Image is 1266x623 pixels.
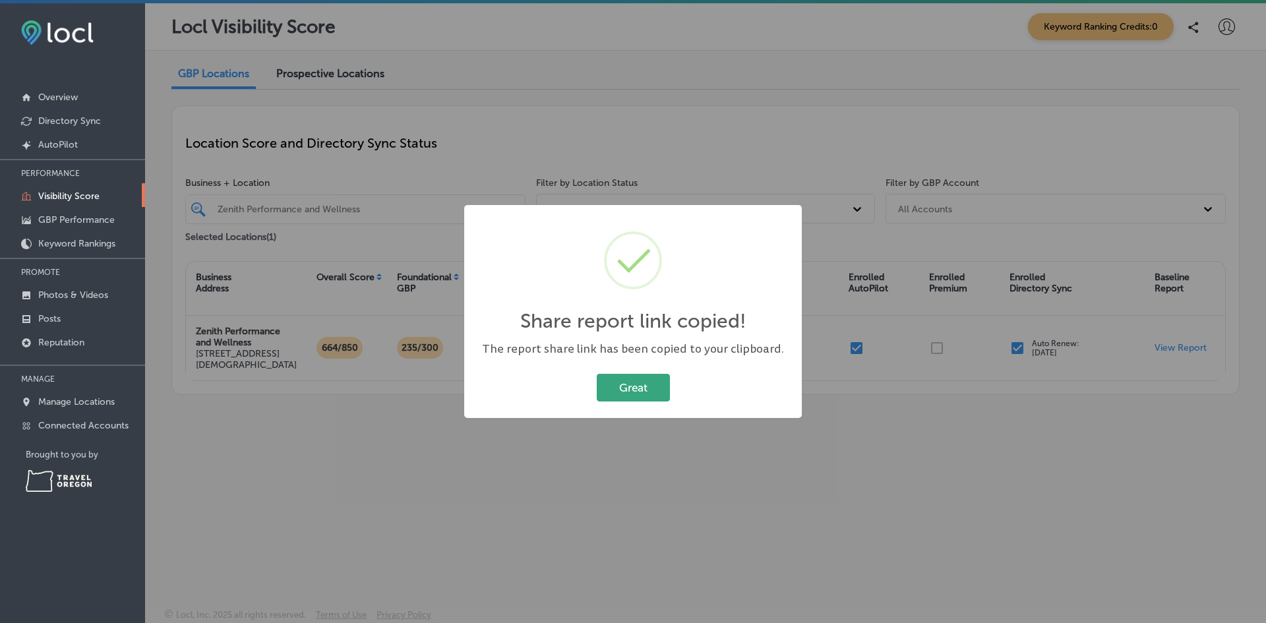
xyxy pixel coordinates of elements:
[38,420,129,431] p: Connected Accounts
[38,396,115,407] p: Manage Locations
[520,309,746,333] h2: Share report link copied!
[26,450,145,460] p: Brought to you by
[38,191,100,202] p: Visibility Score
[597,374,670,401] button: Great
[38,313,61,324] p: Posts
[38,214,115,225] p: GBP Performance
[477,341,789,357] div: The report share link has been copied to your clipboard.
[38,238,115,249] p: Keyword Rankings
[26,470,92,492] img: Travel Oregon
[21,20,94,45] img: fda3e92497d09a02dc62c9cd864e3231.png
[38,337,84,348] p: Reputation
[38,289,108,301] p: Photos & Videos
[38,92,78,103] p: Overview
[38,115,101,127] p: Directory Sync
[38,139,78,150] p: AutoPilot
